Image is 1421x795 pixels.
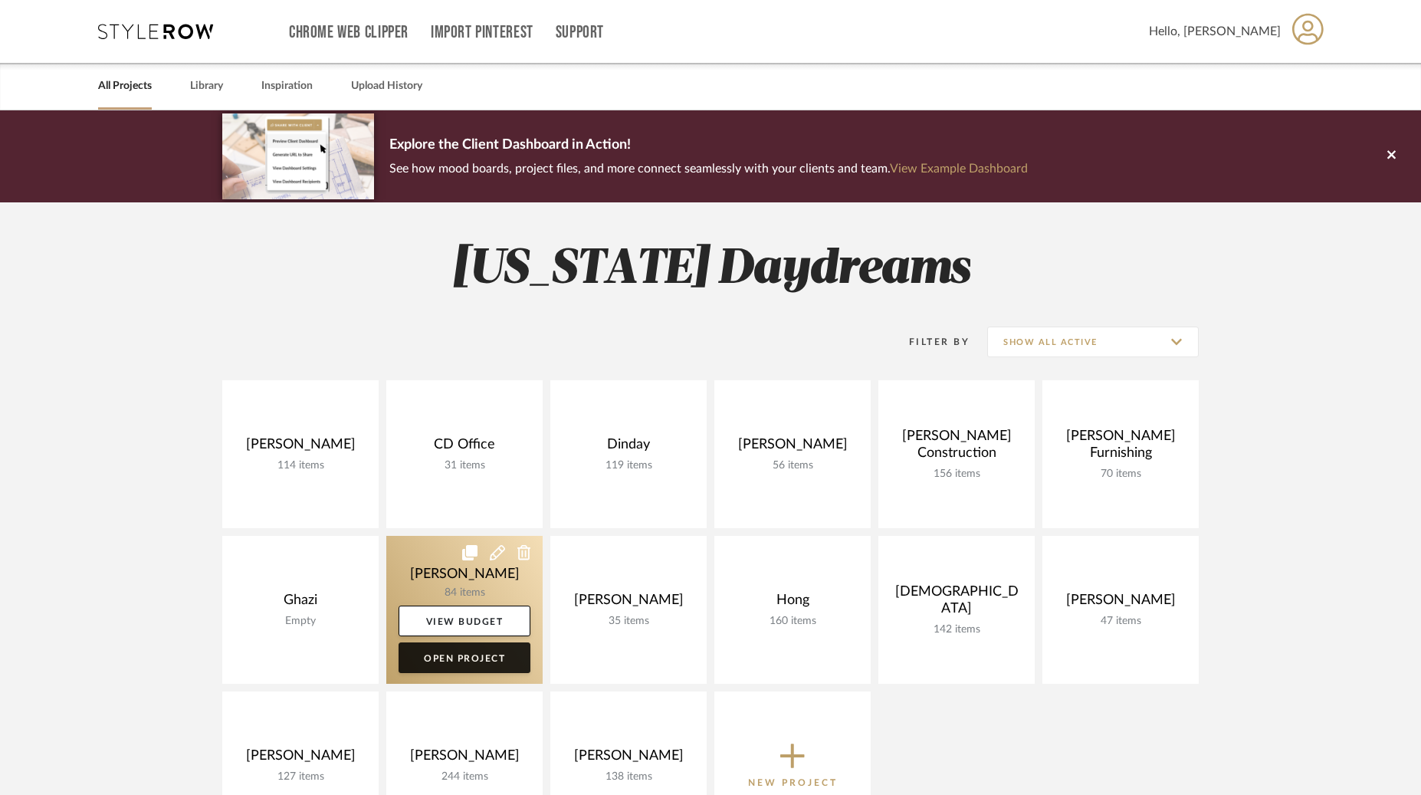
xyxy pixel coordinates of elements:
[351,76,422,97] a: Upload History
[891,623,1022,636] div: 142 items
[563,592,694,615] div: [PERSON_NAME]
[891,428,1022,468] div: [PERSON_NAME] Construction
[1149,22,1281,41] span: Hello, [PERSON_NAME]
[889,334,970,350] div: Filter By
[235,592,366,615] div: Ghazi
[727,436,858,459] div: [PERSON_NAME]
[563,747,694,770] div: [PERSON_NAME]
[1055,428,1186,468] div: [PERSON_NAME] Furnishing
[399,459,530,472] div: 31 items
[159,241,1262,298] h2: [US_STATE] Daydreams
[235,459,366,472] div: 114 items
[1055,592,1186,615] div: [PERSON_NAME]
[727,592,858,615] div: Hong
[222,113,374,199] img: d5d033c5-7b12-40c2-a960-1ecee1989c38.png
[727,615,858,628] div: 160 items
[289,26,409,39] a: Chrome Web Clipper
[1055,615,1186,628] div: 47 items
[261,76,313,97] a: Inspiration
[235,747,366,770] div: [PERSON_NAME]
[399,770,530,784] div: 244 items
[556,26,604,39] a: Support
[431,26,533,39] a: Import Pinterest
[399,436,530,459] div: CD Office
[389,158,1028,179] p: See how mood boards, project files, and more connect seamlessly with your clients and team.
[399,747,530,770] div: [PERSON_NAME]
[563,459,694,472] div: 119 items
[399,606,530,636] a: View Budget
[563,615,694,628] div: 35 items
[891,583,1022,623] div: [DEMOGRAPHIC_DATA]
[890,163,1028,175] a: View Example Dashboard
[563,770,694,784] div: 138 items
[748,775,838,790] p: New Project
[98,76,152,97] a: All Projects
[235,436,366,459] div: [PERSON_NAME]
[891,468,1022,481] div: 156 items
[727,459,858,472] div: 56 items
[235,770,366,784] div: 127 items
[235,615,366,628] div: Empty
[190,76,223,97] a: Library
[389,133,1028,158] p: Explore the Client Dashboard in Action!
[399,642,530,673] a: Open Project
[1055,468,1186,481] div: 70 items
[563,436,694,459] div: Dinday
